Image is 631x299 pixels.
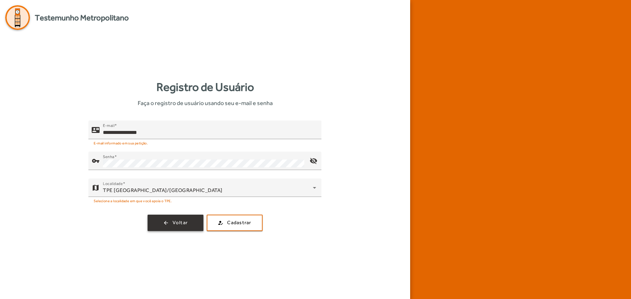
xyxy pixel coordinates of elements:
button: Cadastrar [207,215,263,231]
mat-hint: Selecione a localidade em que você apoia o TPE. [94,197,172,204]
mat-icon: contact_mail [92,126,100,134]
mat-label: Localidade [103,181,123,185]
mat-label: Senha [103,154,114,159]
span: Testemunho Metropolitano [35,12,129,24]
mat-hint: E-mail informado em sua petição. [94,139,148,146]
mat-label: E-mail [103,123,114,127]
button: Voltar [148,215,203,231]
span: Cadastrar [227,219,251,226]
strong: Registro de Usuário [156,78,254,96]
mat-icon: visibility_off [306,153,322,169]
img: Logo Agenda [5,5,30,30]
span: Faça o registro de usuário usando seu e-mail e senha [138,98,273,107]
mat-icon: vpn_key [92,157,100,165]
span: TPE [GEOGRAPHIC_DATA]/[GEOGRAPHIC_DATA] [103,187,222,193]
mat-icon: map [92,184,100,192]
span: Voltar [173,219,188,226]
